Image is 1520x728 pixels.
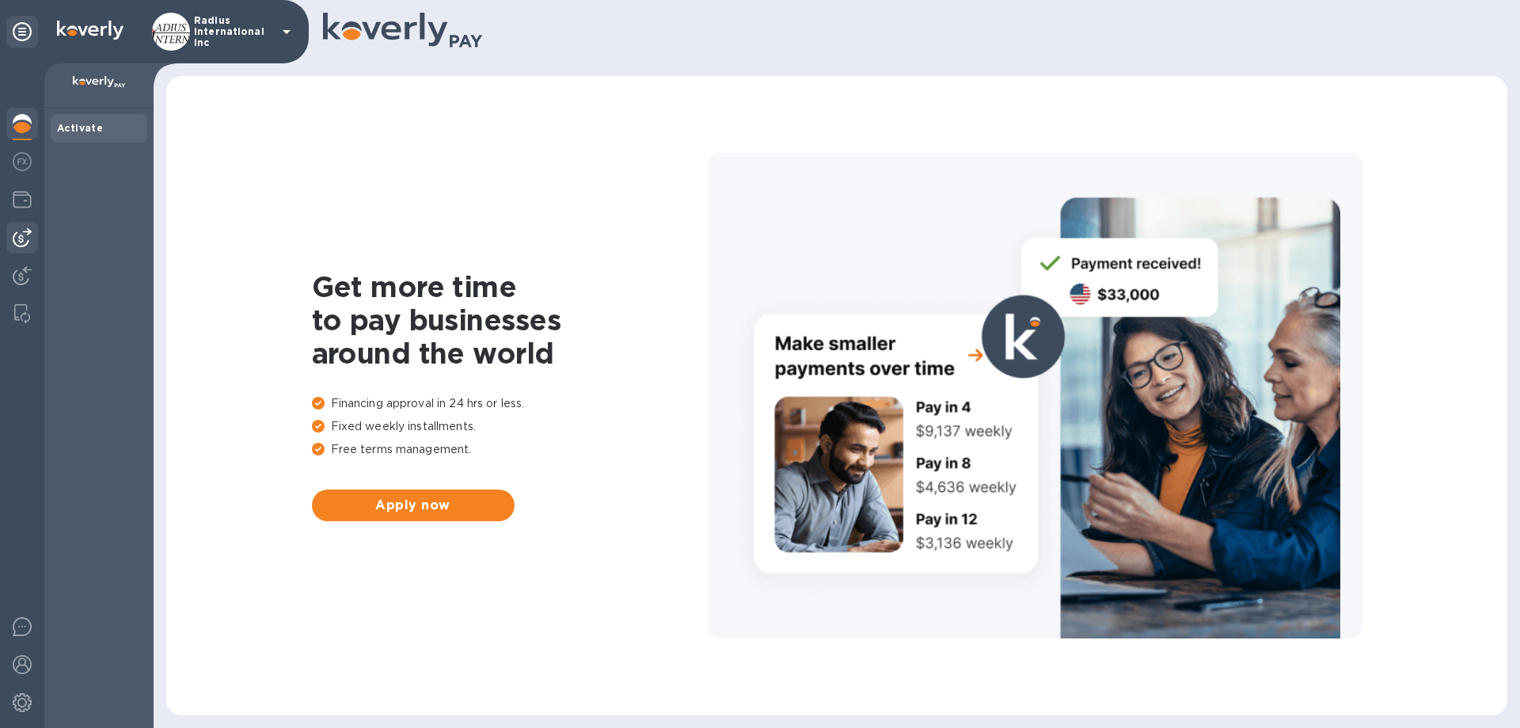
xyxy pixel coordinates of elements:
p: Free terms management. [312,441,708,458]
img: Logo [57,21,123,40]
p: Radius International Inc [194,15,273,48]
b: Activate [57,122,103,134]
img: Foreign exchange [13,152,32,171]
button: Apply now [312,490,515,521]
h1: Get more time to pay businesses around the world [312,270,708,370]
span: Apply now [325,496,502,515]
img: Wallets [13,190,32,209]
p: Financing approval in 24 hrs or less. [312,395,708,412]
p: Fixed weekly installments. [312,418,708,435]
div: Unpin categories [6,16,38,48]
